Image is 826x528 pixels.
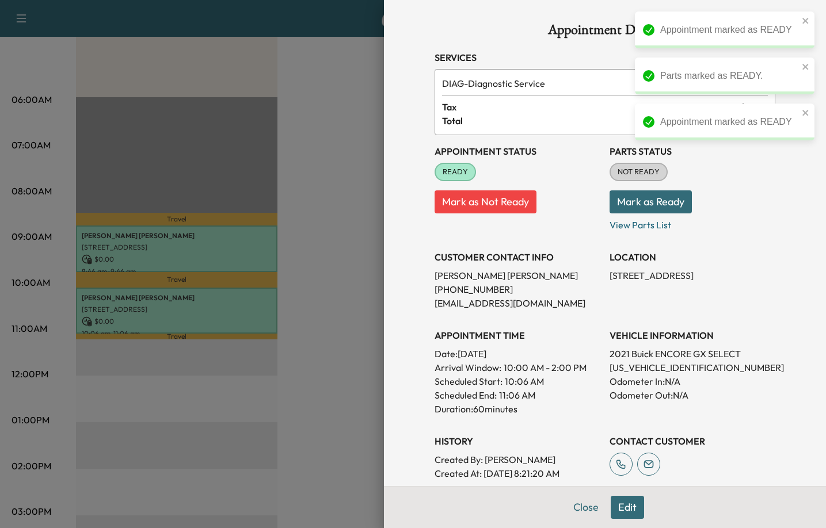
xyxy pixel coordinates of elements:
p: [EMAIL_ADDRESS][DOMAIN_NAME] [435,296,600,310]
p: 10:06 AM [505,374,544,388]
p: Scheduled End: [435,388,497,402]
h3: VEHICLE INFORMATION [610,328,775,342]
h3: Services [435,51,775,64]
p: Created At : [DATE] 8:21:20 AM [435,466,600,480]
button: close [802,16,810,25]
p: Scheduled Start: [435,374,503,388]
h3: Parts Status [610,144,775,158]
button: Edit [611,496,644,519]
p: [PHONE_NUMBER] [435,282,600,296]
h1: Appointment Details [435,23,775,41]
p: 2021 Buick ENCORE GX SELECT [610,347,775,361]
p: Odometer In: N/A [610,374,775,388]
h3: CONTACT CUSTOMER [610,434,775,448]
span: 10:00 AM - 2:00 PM [504,361,587,374]
p: Created By : [PERSON_NAME] [435,453,600,466]
button: close [802,108,810,117]
p: [STREET_ADDRESS] [610,269,775,282]
h3: Appointment Status [435,144,600,158]
button: Close [566,496,606,519]
button: Mark as Ready [610,190,692,213]
p: [US_VEHICLE_IDENTIFICATION_NUMBER] [610,361,775,374]
div: Parts marked as READY. [660,69,798,83]
h3: LOCATION [610,250,775,264]
h3: APPOINTMENT TIME [435,328,600,342]
span: Total [442,114,740,128]
h3: History [435,434,600,448]
p: Odometer Out: N/A [610,388,775,402]
span: Diagnostic Service [442,76,736,90]
h3: CUSTOMER CONTACT INFO [435,250,600,264]
div: Appointment marked as READY [660,115,798,129]
p: View Parts List [610,213,775,232]
div: Appointment marked as READY [660,23,798,37]
p: Duration: 60 minutes [435,402,600,416]
button: close [802,62,810,71]
p: Arrival Window: [435,361,600,374]
span: NOT READY [611,166,667,178]
span: READY [436,166,475,178]
span: Tax [442,100,740,114]
p: [PERSON_NAME] [PERSON_NAME] [435,269,600,282]
p: Date: [DATE] [435,347,600,361]
p: 11:06 AM [499,388,535,402]
button: Mark as Not Ready [435,190,536,213]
